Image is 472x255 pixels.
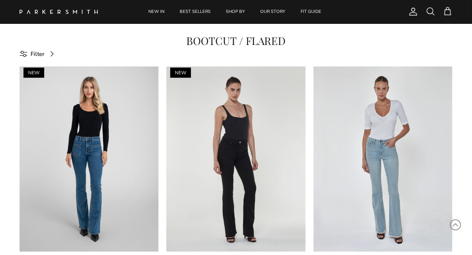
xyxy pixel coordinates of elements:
[31,49,45,59] span: Filter
[20,34,452,47] h1: BOOTCUT / FLARED
[405,7,418,16] a: Account
[450,219,461,231] svg: Scroll to Top
[20,10,98,14] img: Parker Smith
[20,45,59,63] a: Filter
